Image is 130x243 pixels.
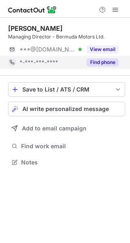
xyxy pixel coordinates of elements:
button: save-profile-one-click [8,82,125,97]
button: Find work email [8,141,125,152]
span: Notes [21,159,122,166]
button: AI write personalized message [8,102,125,116]
span: Find work email [21,143,122,150]
button: Reveal Button [87,58,119,66]
img: ContactOut v5.3.10 [8,5,57,15]
button: Add to email campaign [8,121,125,136]
div: [PERSON_NAME] [8,24,63,32]
div: Managing Director - Bermuda Motors Ltd. [8,33,125,40]
button: Reveal Button [87,45,119,53]
span: AI write personalized message [22,106,109,112]
span: ***@[DOMAIN_NAME] [19,46,76,53]
button: Notes [8,157,125,168]
span: Add to email campaign [22,125,87,132]
div: Save to List / ATS / CRM [22,86,111,93]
